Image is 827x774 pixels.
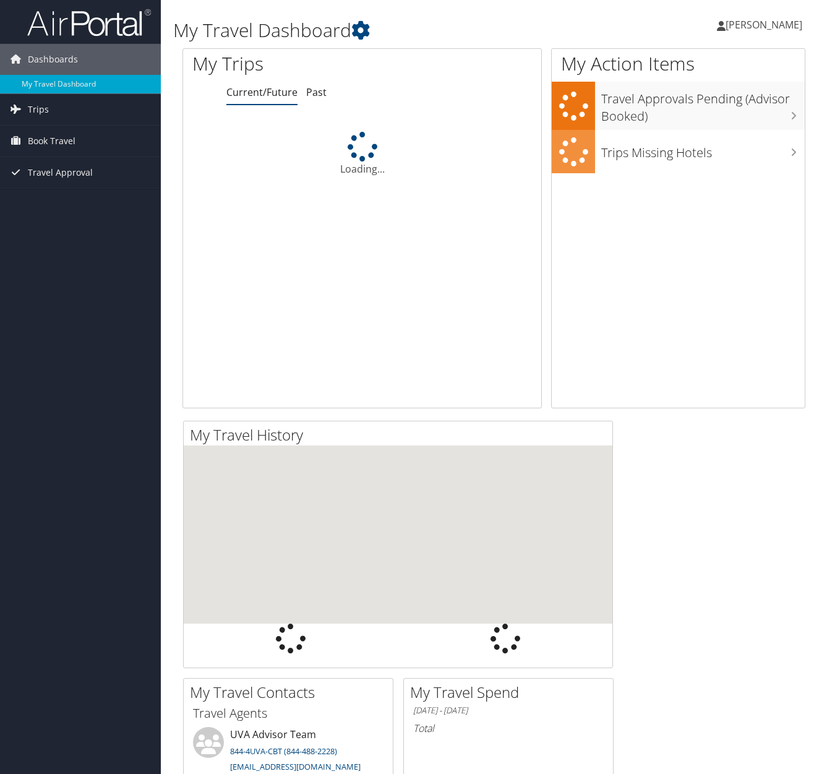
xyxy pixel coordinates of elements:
[306,85,327,99] a: Past
[28,44,78,75] span: Dashboards
[28,126,75,157] span: Book Travel
[601,84,805,125] h3: Travel Approvals Pending (Advisor Booked)
[226,85,298,99] a: Current/Future
[192,51,383,77] h1: My Trips
[552,51,805,77] h1: My Action Items
[410,682,613,703] h2: My Travel Spend
[601,138,805,161] h3: Trips Missing Hotels
[28,94,49,125] span: Trips
[183,132,541,176] div: Loading...
[173,17,601,43] h1: My Travel Dashboard
[28,157,93,188] span: Travel Approval
[413,721,604,735] h6: Total
[190,682,393,703] h2: My Travel Contacts
[193,705,384,722] h3: Travel Agents
[230,761,361,772] a: [EMAIL_ADDRESS][DOMAIN_NAME]
[726,18,802,32] span: [PERSON_NAME]
[552,82,805,129] a: Travel Approvals Pending (Advisor Booked)
[413,705,604,716] h6: [DATE] - [DATE]
[230,746,337,757] a: 844-4UVA-CBT (844-488-2228)
[190,424,612,445] h2: My Travel History
[27,8,151,37] img: airportal-logo.png
[717,6,815,43] a: [PERSON_NAME]
[552,130,805,174] a: Trips Missing Hotels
